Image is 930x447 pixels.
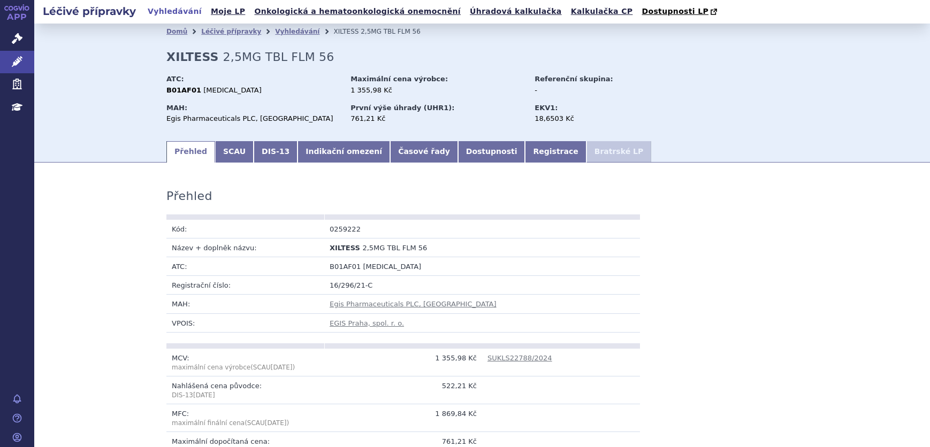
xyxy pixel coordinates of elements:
a: Domů [166,28,187,35]
a: Moje LP [208,4,248,19]
a: SUKLS22788/2024 [487,354,552,362]
span: [MEDICAL_DATA] [203,86,262,94]
strong: EKV1: [535,104,558,112]
span: Dostupnosti LP [642,7,708,16]
div: 18,6503 Kč [535,114,655,124]
h3: Přehled [166,189,212,203]
a: Onkologická a hematoonkologická onemocnění [251,4,464,19]
a: Dostupnosti LP [638,4,722,19]
strong: XILTESS [166,50,219,64]
a: Úhradová kalkulačka [467,4,565,19]
span: 2,5MG TBL FLM 56 [362,244,427,252]
td: Kód: [166,220,324,238]
strong: B01AF01 [166,86,201,94]
a: SCAU [215,141,254,163]
span: [DATE] [193,391,215,399]
a: Kalkulačka CP [568,4,636,19]
td: MFC: [166,404,324,431]
span: [MEDICAL_DATA] [363,263,422,271]
span: [DATE] [271,364,293,371]
a: Registrace [525,141,586,163]
a: Vyhledávání [144,4,205,19]
td: 1 355,98 Kč [324,349,482,376]
div: Egis Pharmaceuticals PLC, [GEOGRAPHIC_DATA] [166,114,340,124]
strong: ATC: [166,75,184,83]
span: maximální cena výrobce [172,364,250,371]
td: 0259222 [324,220,482,238]
div: - [535,86,655,95]
span: XILTESS [330,244,360,252]
td: Registrační číslo: [166,276,324,295]
a: Egis Pharmaceuticals PLC, [GEOGRAPHIC_DATA] [330,300,497,308]
div: 1 355,98 Kč [350,86,524,95]
a: Léčivé přípravky [201,28,261,35]
a: Vyhledávání [275,28,319,35]
td: 522,21 Kč [324,376,482,404]
td: 1 869,84 Kč [324,404,482,431]
td: VPOIS: [166,313,324,332]
span: 2,5MG TBL FLM 56 [361,28,421,35]
a: Přehled [166,141,215,163]
span: XILTESS [333,28,359,35]
p: maximální finální cena [172,419,319,428]
strong: Referenční skupina: [535,75,613,83]
a: EGIS Praha, spol. r. o. [330,319,404,327]
a: Časové řady [390,141,458,163]
td: ATC: [166,257,324,276]
h2: Léčivé přípravky [34,4,144,19]
strong: Maximální cena výrobce: [350,75,448,83]
div: 761,21 Kč [350,114,524,124]
strong: MAH: [166,104,187,112]
span: (SCAU ) [245,419,289,427]
span: [DATE] [265,419,287,427]
strong: První výše úhrady (UHR1): [350,104,454,112]
span: (SCAU ) [172,364,295,371]
td: 16/296/21-C [324,276,640,295]
span: B01AF01 [330,263,361,271]
a: DIS-13 [254,141,298,163]
td: MCV: [166,349,324,376]
td: MAH: [166,295,324,313]
td: Název + doplněk názvu: [166,238,324,257]
a: Indikační omezení [298,141,390,163]
a: Dostupnosti [458,141,525,163]
span: 2,5MG TBL FLM 56 [223,50,334,64]
p: DIS-13 [172,391,319,400]
td: Nahlášená cena původce: [166,376,324,404]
